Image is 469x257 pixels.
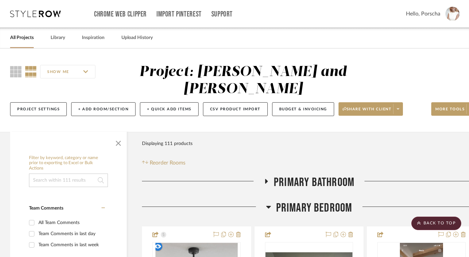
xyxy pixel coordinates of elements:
a: Import Pinterest [156,11,202,17]
span: Hello, Porscha [406,10,440,18]
scroll-to-top-button: BACK TO TOP [411,217,461,230]
h6: Filter by keyword, category or name prior to exporting to Excel or Bulk Actions [29,155,108,171]
div: All Team Comments [38,217,103,228]
a: Inspiration [82,33,105,42]
button: + Quick Add Items [140,102,199,116]
a: Chrome Web Clipper [94,11,147,17]
span: Primary Bedroom [276,201,352,215]
img: avatar [445,7,460,21]
a: Library [51,33,65,42]
span: More tools [435,107,465,117]
button: Reorder Rooms [142,159,185,167]
div: Project: [PERSON_NAME] and [PERSON_NAME] [139,65,347,96]
a: Support [211,11,233,17]
button: Project Settings [10,102,67,116]
div: Displaying 111 products [142,137,193,150]
span: Team Comments [29,206,63,211]
span: Reorder Rooms [150,159,185,167]
span: Share with client [343,107,392,117]
div: Team Comments in last day [38,228,103,239]
div: Team Comments in last week [38,240,103,250]
button: Close [112,135,125,149]
button: Budget & Invoicing [272,102,334,116]
a: Upload History [121,33,153,42]
span: Primary Bathroom [274,175,354,190]
button: CSV Product Import [203,102,268,116]
button: + Add Room/Section [71,102,136,116]
input: Search within 111 results [29,174,108,187]
a: All Projects [10,33,34,42]
button: Share with client [339,102,403,116]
